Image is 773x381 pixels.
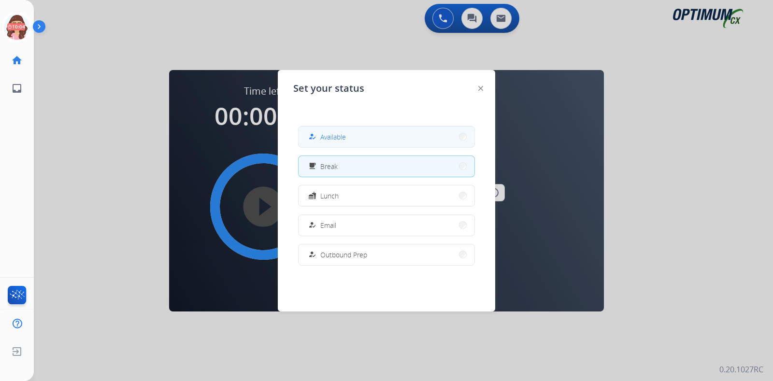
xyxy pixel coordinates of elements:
span: Available [320,132,346,142]
mat-icon: how_to_reg [308,251,316,259]
mat-icon: free_breakfast [308,162,316,170]
span: Outbound Prep [320,250,367,260]
img: close-button [478,86,483,91]
mat-icon: home [11,55,23,66]
span: Set your status [293,82,364,95]
span: Break [320,161,338,171]
mat-icon: how_to_reg [308,221,316,229]
mat-icon: fastfood [308,192,316,200]
span: Lunch [320,191,339,201]
span: Email [320,220,336,230]
mat-icon: how_to_reg [308,133,316,141]
button: Available [299,127,474,147]
p: 0.20.1027RC [719,364,763,375]
button: Email [299,215,474,236]
button: Break [299,156,474,177]
button: Lunch [299,185,474,206]
mat-icon: inbox [11,83,23,94]
button: Outbound Prep [299,244,474,265]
